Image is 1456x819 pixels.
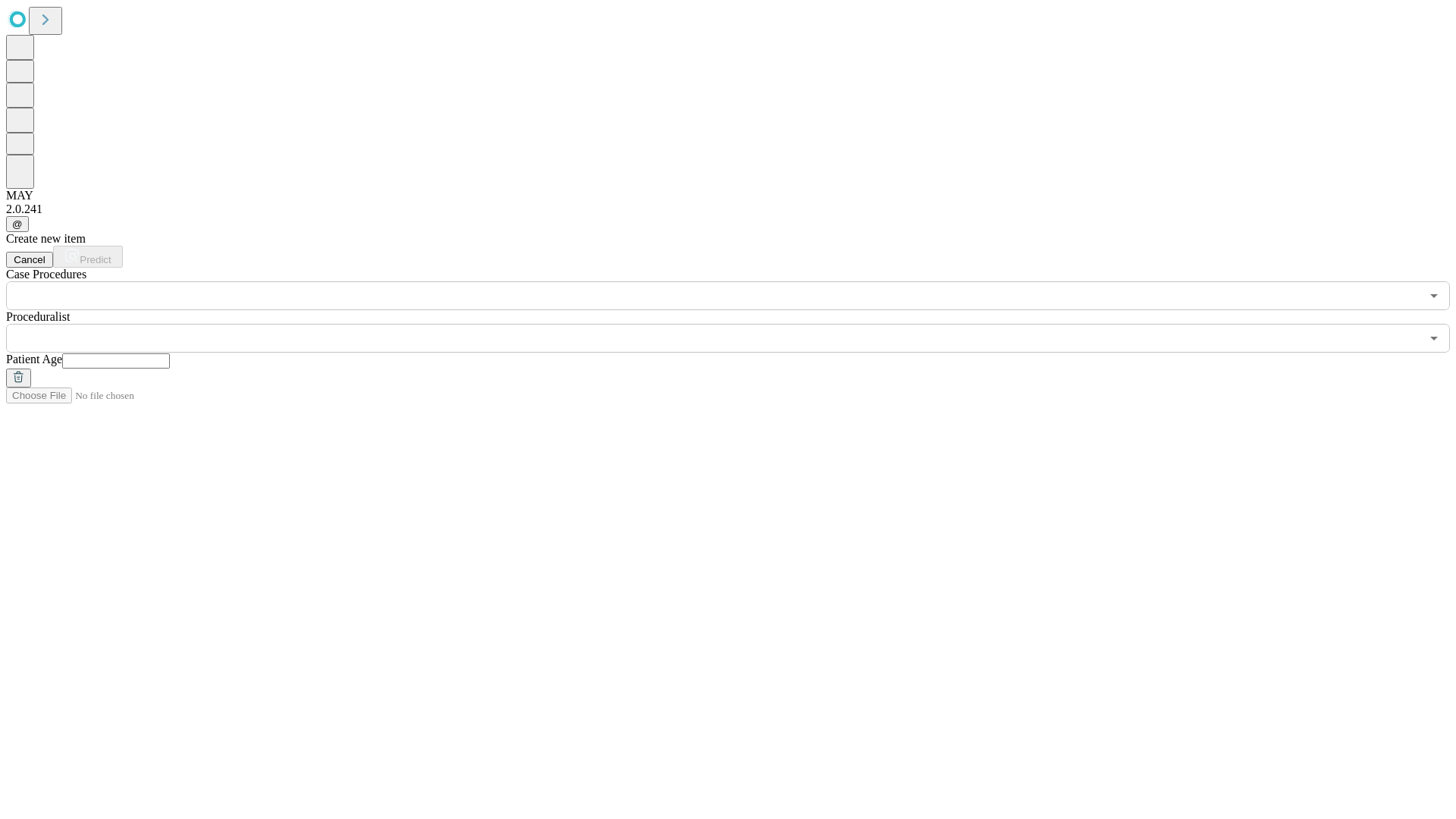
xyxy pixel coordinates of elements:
[6,268,86,281] span: Scheduled Procedure
[53,246,123,268] button: Predict
[6,252,53,268] button: Cancel
[6,353,62,366] span: Patient Age
[80,254,111,265] span: Predict
[6,202,1450,216] div: 2.0.241
[6,310,70,323] span: Proceduralist
[1423,328,1445,349] button: Open
[14,254,45,265] span: Cancel
[1423,285,1445,306] button: Open
[6,216,29,232] button: @
[6,232,86,245] span: Create new item
[12,218,23,230] span: @
[6,189,1450,202] div: MAY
